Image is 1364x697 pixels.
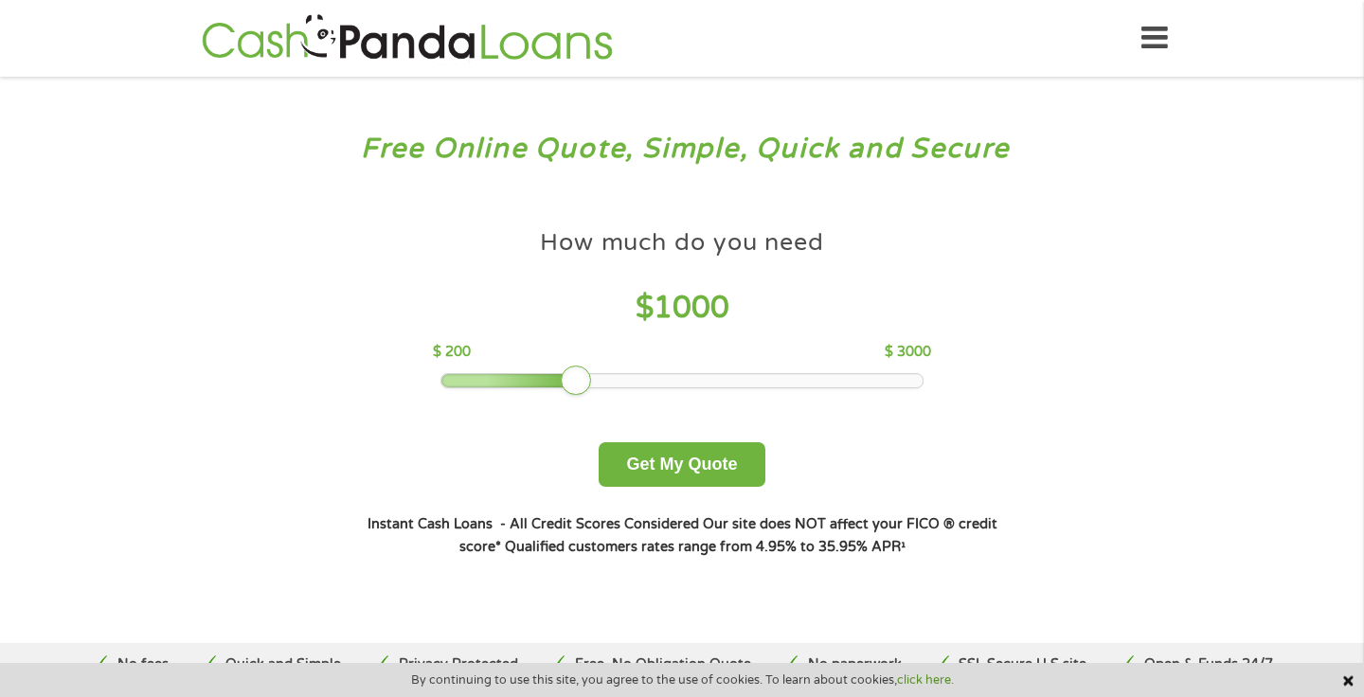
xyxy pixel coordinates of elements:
strong: Our site does NOT affect your FICO ® credit score* [459,516,997,555]
strong: Instant Cash Loans - All Credit Scores Considered [368,516,699,532]
p: Free, No Obligation Quote [575,654,751,675]
span: 1000 [654,290,729,326]
p: SSL Secure U.S site [959,654,1086,675]
img: GetLoanNow Logo [196,11,619,65]
p: No fees [117,654,169,675]
strong: Qualified customers rates range from 4.95% to 35.95% APR¹ [505,539,906,555]
h4: How much do you need [540,227,824,259]
p: $ 3000 [885,342,931,363]
p: No paperwork [808,654,902,675]
h3: Free Online Quote, Simple, Quick and Secure [55,132,1310,167]
p: Quick and Simple [225,654,341,675]
p: Open & Funds 24/7 [1144,654,1273,675]
p: $ 200 [433,342,471,363]
button: Get My Quote [599,442,764,487]
span: By continuing to use this site, you agree to the use of cookies. To learn about cookies, [411,673,954,687]
a: click here. [897,672,954,688]
h4: $ [433,289,930,328]
p: Privacy Protected [399,654,518,675]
